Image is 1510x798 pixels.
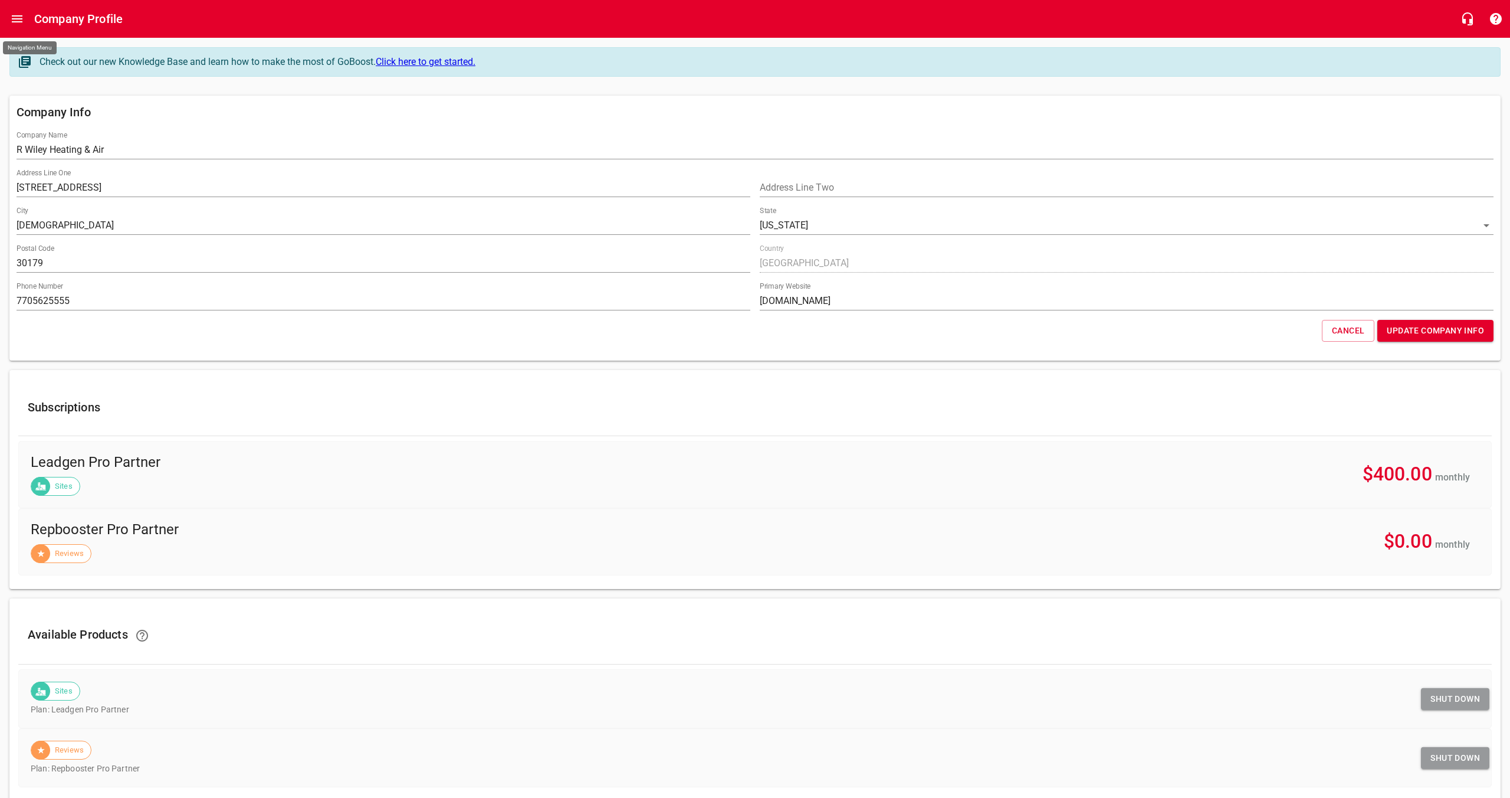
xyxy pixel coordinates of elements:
span: $0.00 [1384,530,1432,552]
p: Plan: Leadgen Pro Partner [31,704,1470,716]
div: Sites [31,477,80,496]
div: Reviews [31,544,91,563]
span: Sites [48,685,80,697]
span: Reviews [48,548,91,560]
h6: Company Info [17,103,1493,122]
label: Company Name [17,132,67,139]
button: Open drawer [3,5,31,33]
label: Primary Website [760,283,810,290]
div: Check out our new Knowledge Base and learn how to make the most of GoBoost. [40,55,1488,69]
span: $400.00 [1363,463,1432,485]
p: Plan: Repbooster Pro Partner [31,763,1470,775]
span: Update Company Info [1387,323,1484,338]
button: Cancel [1322,320,1374,342]
h6: Company Profile [34,9,123,28]
label: City [17,208,28,215]
div: Sites [31,682,80,701]
a: Learn how to upgrade and downgrade your Products [128,622,156,650]
a: Click here to get started. [376,56,475,67]
button: Update Company Info [1377,320,1493,342]
span: monthly [1435,539,1470,550]
span: monthly [1435,472,1470,483]
div: Reviews [31,741,91,760]
button: Live Chat [1453,5,1482,33]
span: Sites [48,480,80,492]
button: Shut down [1421,688,1489,710]
h6: Subscriptions [28,398,1482,417]
button: Shut down [1421,747,1489,769]
label: Phone Number [17,283,63,290]
label: Address Line One [17,170,71,177]
span: Leadgen Pro Partner [31,453,752,472]
span: Shut down [1430,692,1480,707]
h6: Available Products [28,622,1482,650]
span: Shut down [1430,751,1480,766]
button: Support Portal [1482,5,1510,33]
span: Reviews [48,744,91,756]
span: Repbooster Pro Partner [31,521,772,539]
label: Country [760,246,784,253]
span: Cancel [1332,323,1364,338]
label: Postal Code [17,246,54,253]
label: State [760,208,776,215]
